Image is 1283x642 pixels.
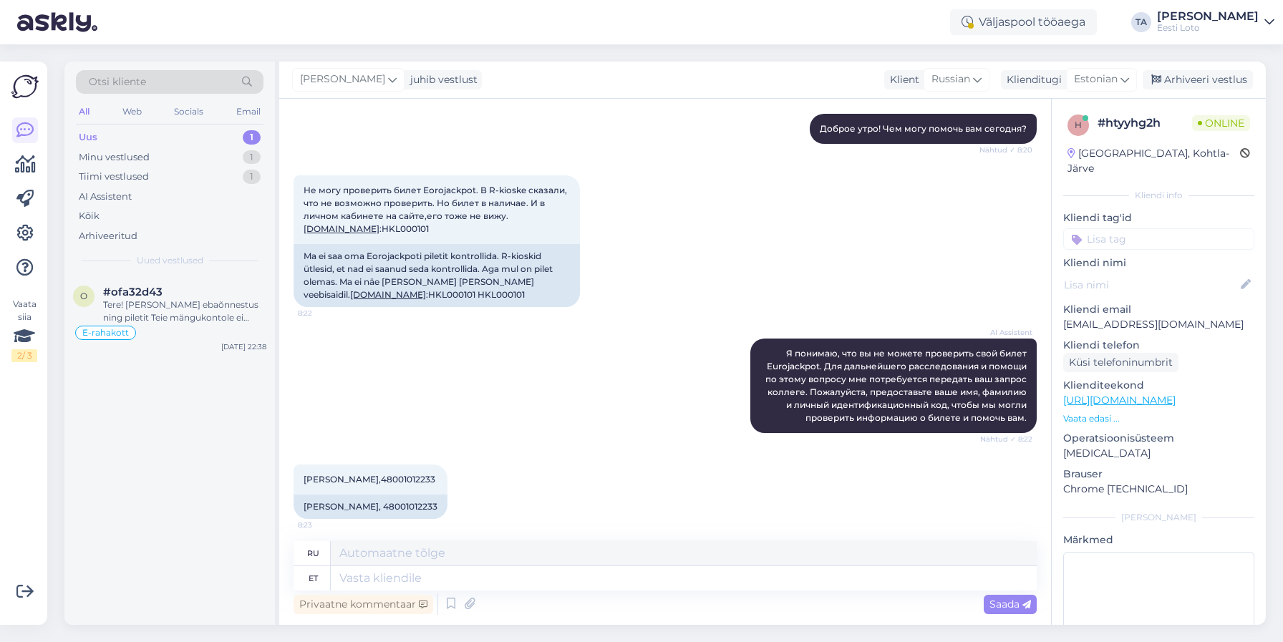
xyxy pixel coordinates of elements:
div: juhib vestlust [405,72,478,87]
span: Я понимаю, что вы не можете проверить свой билет Eurojackpot. Для дальнейшего расследования и пом... [765,348,1029,423]
div: [DATE] 22:38 [221,341,266,352]
span: E-rahakott [82,329,129,337]
div: Socials [171,102,206,121]
div: Privaatne kommentaar [294,595,433,614]
a: [DOMAIN_NAME] [350,289,426,300]
div: Web [120,102,145,121]
div: [PERSON_NAME] [1063,511,1254,524]
span: Не могу проверить билет Eorojackpot. В R-kioske сказали, что не возможно проверить. Но билет в на... [304,185,569,234]
span: Nähtud ✓ 8:22 [979,434,1032,444]
div: Klient [884,72,919,87]
div: All [76,102,92,121]
span: 8:23 [298,520,352,530]
span: h [1075,120,1082,130]
div: Minu vestlused [79,150,150,165]
div: Arhiveeri vestlus [1143,70,1253,89]
span: [PERSON_NAME],48001012233 [304,474,435,485]
div: Tiimi vestlused [79,170,149,184]
div: 1 [243,170,261,184]
div: Ma ei saa oma Eorojackpoti piletit kontrollida. R-kioskid ütlesid, et nad ei saanud seda kontroll... [294,244,580,307]
span: Uued vestlused [137,254,203,267]
p: Brauser [1063,467,1254,482]
a: [DOMAIN_NAME] [304,223,379,234]
p: Kliendi tag'id [1063,210,1254,225]
input: Lisa tag [1063,228,1254,250]
p: Vaata edasi ... [1063,412,1254,425]
div: Email [233,102,263,121]
div: Eesti Loto [1157,22,1259,34]
div: et [309,566,318,590]
span: o [80,291,87,301]
span: Nähtud ✓ 8:20 [979,145,1032,155]
span: Otsi kliente [89,74,146,89]
div: AI Assistent [79,190,132,204]
span: Saada [989,598,1031,611]
p: Klienditeekond [1063,378,1254,393]
div: Uus [79,130,97,145]
div: Tere! [PERSON_NAME] ebaõnnestus ning piletit Teie mängukontole ei ilmunud, palume edastada [PERSO... [103,298,266,324]
span: Estonian [1074,72,1118,87]
div: 1 [243,130,261,145]
a: [URL][DOMAIN_NAME] [1063,394,1176,407]
p: Märkmed [1063,532,1254,548]
input: Lisa nimi [1064,277,1238,293]
div: Arhiveeritud [79,229,137,243]
div: Klienditugi [1001,72,1062,87]
p: Kliendi nimi [1063,256,1254,271]
p: [MEDICAL_DATA] [1063,446,1254,461]
div: Kõik [79,209,100,223]
span: Russian [931,72,970,87]
div: [GEOGRAPHIC_DATA], Kohtla-Järve [1067,146,1240,176]
div: [PERSON_NAME] [1157,11,1259,22]
div: Väljaspool tööaega [950,9,1097,35]
span: 8:22 [298,308,352,318]
div: 2 / 3 [11,349,37,362]
div: Vaata siia [11,298,37,362]
p: Operatsioonisüsteem [1063,431,1254,446]
div: 1 [243,150,261,165]
img: Askly Logo [11,73,39,100]
span: AI Assistent [979,327,1032,338]
p: Kliendi email [1063,302,1254,317]
div: TA [1131,12,1151,32]
p: Kliendi telefon [1063,338,1254,353]
p: Chrome [TECHNICAL_ID] [1063,482,1254,497]
div: Kliendi info [1063,189,1254,202]
span: [PERSON_NAME] [300,72,385,87]
div: ru [307,541,319,565]
p: [EMAIL_ADDRESS][DOMAIN_NAME] [1063,317,1254,332]
div: [PERSON_NAME], 48001012233 [294,495,447,519]
span: Online [1192,115,1250,131]
a: [PERSON_NAME]Eesti Loto [1157,11,1274,34]
div: Küsi telefoninumbrit [1063,353,1178,372]
span: #ofa32d43 [103,286,163,298]
div: # htyyhg2h [1098,115,1192,132]
span: Доброе утро! Чем могу помочь вам сегодня? [820,123,1027,134]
